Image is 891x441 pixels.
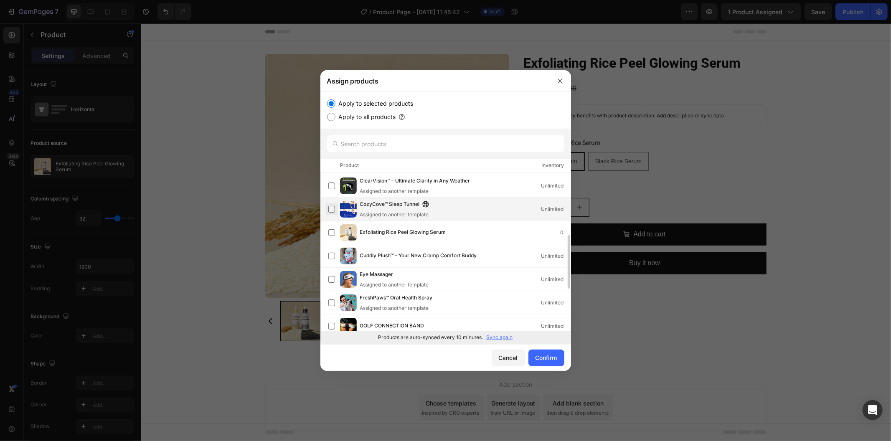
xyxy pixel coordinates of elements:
p: Sync again [487,334,513,341]
span: White Rice Serum [389,134,437,141]
span: or [553,89,583,95]
p: Highlight key benefits with product description. [404,88,583,96]
div: /> [320,92,571,344]
img: product-img [340,271,357,288]
img: product-img [340,318,357,335]
div: Assigned to another template [360,211,433,218]
input: Search products [327,135,564,152]
div: Assigned to another template [360,304,446,312]
span: Add description [516,89,553,95]
div: Add to cart [492,205,525,217]
div: Assigned to another template [360,188,484,195]
div: Unlimited [541,299,571,307]
span: FreshPaws™ Oral Health Spray [360,294,433,303]
div: Assigned to another template [360,281,429,289]
div: $49.95 [382,56,411,75]
div: Product [340,161,359,170]
div: Assign products [320,70,549,92]
span: CozyCove™ Sleep Tunnel [360,200,420,209]
input: quantity [401,175,429,193]
h2: Exfoliating Rice Peel Glowing Serum [382,30,626,50]
button: Carousel Back Arrow [126,294,134,302]
img: product-img [340,201,357,218]
div: $99.90 [414,58,437,72]
p: Products are auto-synced every 10 minutes. [378,334,483,341]
span: inspired by CRO experts [281,386,338,393]
span: sync data [560,89,583,95]
span: Add section [355,357,395,365]
label: Apply to all products [335,112,396,122]
button: Add to cart [382,200,626,222]
div: Inventory [542,161,564,170]
button: decrement [382,175,401,193]
span: from URL or image [350,386,394,393]
div: Quantity [382,154,626,168]
button: Carousel Next Arrow [359,294,367,302]
legend: Ampoule: White Rice Serum [382,114,460,125]
div: Cancel [499,353,518,362]
div: Unlimited [541,252,571,260]
div: Choose templates [285,375,336,384]
button: increment [429,175,448,193]
button: Cancel [492,350,525,366]
div: Open Intercom Messenger [863,400,883,420]
img: product-img [340,177,357,194]
img: product-img [340,294,357,311]
span: GOLF CONNECTION BAND [360,322,424,331]
button: Buy it now [382,229,626,251]
div: Unlimited [541,205,571,213]
span: then drag & drop elements [406,386,468,393]
div: Unlimited [541,275,571,284]
img: product-img [340,248,357,264]
div: Add blank section [412,375,463,384]
span: Cuddly Plush™ – Your New Cramp Comfort Buddy [360,251,477,261]
span: Eye Massager [360,270,393,279]
img: product-img [340,224,357,241]
div: Buy it now [488,234,519,246]
div: Generate layout [351,375,395,384]
button: Confirm [528,350,564,366]
span: ClearVision™ – Ultimate Clarity in Any Weather [360,177,470,186]
div: 0 [561,228,571,237]
div: Unlimited [541,182,571,190]
div: Unlimited [541,322,571,330]
div: Confirm [536,353,557,362]
span: Black Rice Serum [454,134,501,141]
span: Exfoliating Rice Peel Glowing Serum [360,228,446,237]
label: Apply to selected products [335,99,414,109]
